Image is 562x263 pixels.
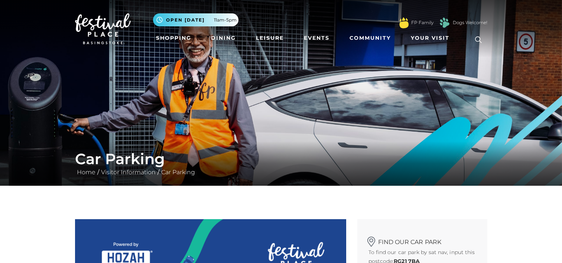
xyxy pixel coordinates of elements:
[214,17,237,23] span: 11am-5pm
[69,150,493,177] div: / /
[301,31,332,45] a: Events
[411,19,433,26] a: FP Family
[253,31,287,45] a: Leisure
[159,169,197,176] a: Car Parking
[408,31,456,45] a: Your Visit
[75,150,487,168] h1: Car Parking
[75,169,97,176] a: Home
[368,234,476,246] h2: Find our car park
[153,13,238,26] button: Open [DATE] 11am-5pm
[347,31,394,45] a: Community
[166,17,205,23] span: Open [DATE]
[153,31,194,45] a: Shopping
[208,31,239,45] a: Dining
[411,34,449,42] span: Your Visit
[99,169,157,176] a: Visitor Information
[453,19,487,26] a: Dogs Welcome!
[75,13,131,45] img: Festival Place Logo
